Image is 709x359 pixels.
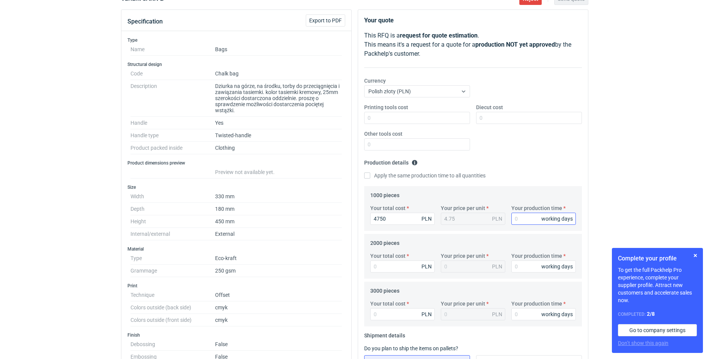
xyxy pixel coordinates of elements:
[215,301,342,314] dd: cmyk
[215,228,342,240] dd: External
[492,263,502,270] div: PLN
[215,215,342,228] dd: 450 mm
[130,80,215,117] dt: Description
[364,31,582,58] p: This RFQ is a . This means it's a request for a quote for a by the Packhelp's customer.
[364,157,418,166] legend: Production details
[618,266,697,304] p: To get the full Packhelp Pro experience, complete your supplier profile. Attract new customers an...
[370,260,435,273] input: 0
[215,67,342,80] dd: Chalk bag
[476,103,503,111] label: Diecut cost
[215,190,342,203] dd: 330 mm
[215,80,342,117] dd: Dziurka na górze, na środku, torby do przeciągnięcia i zawiązania tasiemki. kolor tasiemki kremow...
[215,142,342,154] dd: Clothing
[364,329,405,339] legend: Shipment details
[215,169,275,175] span: Preview not available yet.
[130,215,215,228] dt: Height
[130,67,215,80] dt: Code
[541,263,573,270] div: working days
[441,252,485,260] label: Your price per unit
[370,213,435,225] input: 0
[364,17,394,24] strong: Your quote
[618,324,697,336] a: Go to company settings
[127,184,345,190] h3: Size
[618,310,697,318] div: Completed:
[691,251,700,260] button: Skip for now
[441,204,485,212] label: Your price per unit
[370,252,406,260] label: Your total cost
[421,310,432,318] div: PLN
[421,263,432,270] div: PLN
[127,37,345,43] h3: Type
[421,215,432,223] div: PLN
[130,301,215,314] dt: Colors outside (back side)
[215,289,342,301] dd: Offset
[215,43,342,56] dd: Bags
[475,41,555,48] strong: production NOT yet approved
[130,252,215,265] dt: Type
[130,117,215,129] dt: Handle
[215,265,342,277] dd: 250 gsm
[215,203,342,215] dd: 180 mm
[511,300,562,307] label: Your production time
[492,215,502,223] div: PLN
[368,88,411,94] span: Polish złoty (PLN)
[306,14,345,27] button: Export to PDF
[492,310,502,318] div: PLN
[364,103,408,111] label: Printing tools cost
[127,160,345,166] h3: Product dimensions preview
[127,332,345,338] h3: Finish
[647,311,655,317] strong: 2 / 8
[309,18,342,23] span: Export to PDF
[511,308,576,320] input: 0
[370,300,406,307] label: Your total cost
[541,215,573,223] div: working days
[215,129,342,142] dd: Twisted-handle
[511,204,562,212] label: Your production time
[364,345,458,351] label: Do you plan to ship the items on pallets?
[364,172,486,179] label: Apply the same production time to all quantities
[215,314,342,326] dd: cmyk
[370,237,399,246] legend: 2000 pieces
[364,130,402,138] label: Other tools cost
[130,338,215,351] dt: Debossing
[370,204,406,212] label: Your total cost
[370,285,399,294] legend: 3000 pieces
[127,13,163,31] button: Specification
[130,314,215,326] dt: Colors outside (front side)
[364,77,386,85] label: Currency
[618,254,697,263] h1: Complete your profile
[130,203,215,215] dt: Depth
[476,112,582,124] input: 0
[130,129,215,142] dt: Handle type
[127,246,345,252] h3: Material
[130,43,215,56] dt: Name
[127,283,345,289] h3: Print
[215,338,342,351] dd: False
[618,339,668,347] button: Don’t show this again
[364,112,470,124] input: 0
[441,300,485,307] label: Your price per unit
[215,252,342,265] dd: Eco-kraft
[130,228,215,240] dt: Internal/external
[511,252,562,260] label: Your production time
[364,138,470,150] input: 0
[130,142,215,154] dt: Product packed inside
[130,265,215,277] dt: Grammage
[370,189,399,198] legend: 1000 pieces
[400,32,478,39] strong: request for quote estimation
[130,289,215,301] dt: Technique
[215,117,342,129] dd: Yes
[541,310,573,318] div: working days
[511,260,576,273] input: 0
[511,213,576,225] input: 0
[127,61,345,67] h3: Structural design
[370,308,435,320] input: 0
[130,190,215,203] dt: Width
